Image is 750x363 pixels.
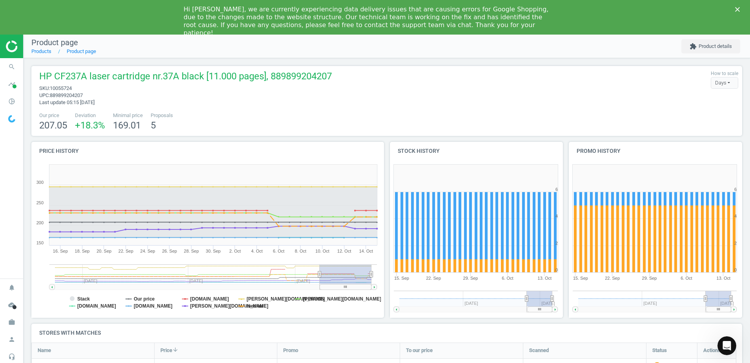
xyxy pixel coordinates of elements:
span: Last update 05:15 [DATE] [39,99,95,105]
text: 250 [36,200,44,205]
span: Promo [283,347,298,354]
tspan: 6. Oct [681,276,692,280]
tspan: 30. Sep [206,249,221,253]
tspan: [DOMAIN_NAME] [190,296,229,302]
tspan: 15. Sep [394,276,409,280]
span: HP CF237A laser cartridge nr.37A black [11.000 pages], 889899204207 [39,70,332,85]
tspan: [DOMAIN_NAME] [77,303,116,309]
i: pie_chart_outlined [4,94,19,109]
tspan: 16. Sep [53,249,68,253]
tspan: [PERSON_NAME][DOMAIN_NAME] [190,303,268,309]
span: Name [38,347,51,354]
i: arrow_downward [172,346,178,353]
tspan: 10. Oct [315,249,329,253]
tspan: median [247,303,263,309]
i: timeline [4,77,19,92]
text: 6 [555,187,557,192]
img: wGWNvw8QSZomAAAAABJRU5ErkJggg== [8,115,15,123]
tspan: 22. Sep [605,276,620,280]
i: cloud_done [4,297,19,312]
text: 4 [734,214,737,218]
iframe: Intercom live chat [717,336,736,355]
tspan: 22. Sep [426,276,441,280]
tspan: 8. Oct [295,249,306,253]
span: To our price [406,347,433,354]
tspan: 6. Oct [502,276,513,280]
tspan: [PERSON_NAME][DOMAIN_NAME] [247,296,325,302]
span: 5 [151,120,156,131]
text: 300 [36,180,44,185]
tspan: 18. Sep [75,249,90,253]
tspan: 26. Sep [162,249,177,253]
span: Proposals [151,112,173,119]
h4: Promo history [569,142,742,160]
tspan: 28. Sep [184,249,199,253]
img: ajHJNr6hYgQAAAAASUVORK5CYII= [6,40,62,52]
tspan: 14. Oct [359,249,373,253]
span: 889899204207 [50,92,83,98]
span: Status [652,347,667,354]
i: person [4,332,19,347]
text: 0 [734,268,737,272]
span: Minimal price [113,112,143,119]
h4: Stock history [390,142,563,160]
div: Close [735,7,743,12]
tspan: [DATE] [720,301,734,306]
tspan: 2. Oct [229,249,240,253]
h4: Price history [31,142,384,160]
span: sku : [39,85,50,91]
a: Product page [67,48,96,54]
label: How to scale [711,70,738,77]
tspan: 20. Sep [96,249,111,253]
tspan: 4. Oct [251,249,262,253]
i: notifications [4,280,19,295]
tspan: 13. Oct [717,276,730,280]
tspan: 29. Sep [463,276,478,280]
tspan: 15. Sep [573,276,588,280]
text: 150 [36,240,44,245]
text: 200 [36,220,44,225]
span: Actions [703,347,721,354]
tspan: Our price [134,296,155,302]
tspan: [PERSON_NAME][DOMAIN_NAME] [303,296,381,302]
text: 0 [555,268,557,272]
tspan: 13. Oct [537,276,551,280]
span: Our price [39,112,67,119]
tspan: [DOMAIN_NAME] [134,303,173,309]
i: search [4,59,19,74]
span: +18.3 % [75,120,105,131]
i: work [4,315,19,330]
text: 2 [555,241,557,246]
div: Hi [PERSON_NAME], we are currently experiencing data delivery issues that are causing errors for ... [184,5,554,37]
div: Days [711,77,738,89]
span: Product page [31,38,78,47]
text: 4 [555,214,557,218]
tspan: 29. Sep [642,276,657,280]
text: 2 [734,241,737,246]
a: Products [31,48,51,54]
h4: Stores with matches [31,324,742,342]
tspan: 12. Oct [337,249,351,253]
tspan: 22. Sep [118,249,133,253]
tspan: 6. Oct [273,249,284,253]
text: 6 [734,187,737,192]
i: extension [690,43,697,50]
tspan: Stack [77,296,90,302]
span: 10055724 [50,85,72,91]
span: upc : [39,92,50,98]
span: Scanned [529,347,549,354]
tspan: [DATE] [541,301,555,306]
tspan: 24. Sep [140,249,155,253]
span: 169.01 [113,120,141,131]
span: 207.05 [39,120,67,131]
span: Deviation [75,112,105,119]
span: Price [160,347,172,354]
button: extensionProduct details [681,39,740,53]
